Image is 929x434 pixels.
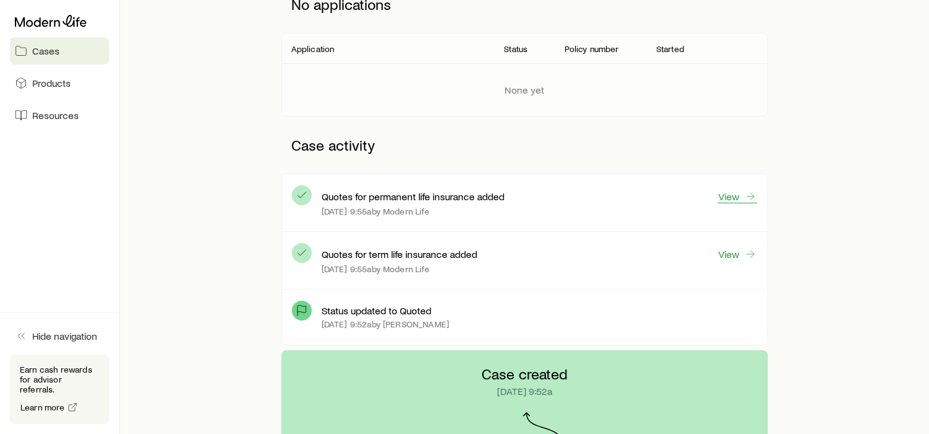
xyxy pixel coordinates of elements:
[32,77,71,89] span: Products
[10,355,109,424] div: Earn cash rewards for advisor referrals.Learn more
[20,365,99,394] p: Earn cash rewards for advisor referrals.
[322,304,431,317] p: Status updated to Quoted
[497,385,552,397] p: [DATE] 9:52a
[10,102,109,129] a: Resources
[32,109,79,122] span: Resources
[322,264,429,274] p: [DATE] 9:55a by Modern Life
[32,45,59,57] span: Cases
[291,44,335,54] p: Application
[656,44,684,54] p: Started
[32,330,97,342] span: Hide navigation
[322,248,477,260] p: Quotes for term life insurance added
[10,37,109,64] a: Cases
[482,365,568,383] p: Case created
[10,322,109,350] button: Hide navigation
[281,126,768,164] p: Case activity
[565,44,619,54] p: Policy number
[718,247,757,261] a: View
[20,403,65,412] span: Learn more
[322,190,504,203] p: Quotes for permanent life insurance added
[10,69,109,97] a: Products
[322,319,449,329] p: [DATE] 9:52a by [PERSON_NAME]
[718,190,757,203] a: View
[504,44,527,54] p: Status
[505,84,545,96] p: None yet
[322,206,429,216] p: [DATE] 9:55a by Modern Life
